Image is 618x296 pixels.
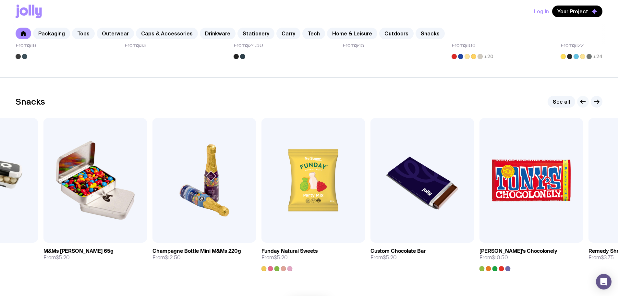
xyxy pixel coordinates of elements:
a: Champagne Bottle Mini M&Ms 220gFrom$12.50 [152,243,256,266]
span: From [588,254,614,261]
h3: Funday Natural Sweets [261,248,318,254]
a: Tops [72,28,95,39]
a: [PERSON_NAME]'s ChocolonelyFrom$10.50 [479,243,583,271]
span: +20 [484,54,493,59]
h2: Snacks [16,97,45,107]
a: Stationery [237,28,274,39]
h3: Champagne Bottle Mini M&Ms 220g [152,248,241,254]
span: $5.20 [383,254,397,261]
span: $18 [28,42,36,49]
span: $3.75 [601,254,614,261]
span: From [343,42,364,49]
a: Caps & Accessories [136,28,198,39]
span: $5.20 [274,254,288,261]
a: Carry [276,28,300,39]
a: Snacks [416,28,445,39]
button: Your Project [552,6,602,17]
span: $12.50 [165,254,181,261]
span: From [370,254,397,261]
h3: Custom Chocolate Bar [370,248,426,254]
span: From [452,42,476,49]
a: Compact UmbrellaFrom$18 [16,31,119,59]
span: $5.20 [56,254,70,261]
a: Outdoors [379,28,414,39]
a: Funday Natural SweetsFrom$5.20 [261,243,365,271]
button: Log In [534,6,549,17]
span: From [261,254,288,261]
span: $122 [573,42,584,49]
a: Drinkware [200,28,236,39]
span: Your Project [557,8,588,15]
span: From [152,254,181,261]
span: From [561,42,584,49]
span: $106 [464,42,476,49]
span: $33 [137,42,146,49]
a: M&Ms [PERSON_NAME] 65gFrom$5.20 [43,243,147,266]
a: Outerwear [97,28,134,39]
span: +24 [593,54,602,59]
span: From [43,254,70,261]
a: Tech [302,28,325,39]
a: See all [548,96,575,108]
a: Home & Leisure [327,28,377,39]
span: $45 [355,42,364,49]
a: Compact Blunt UmbrellaFrom$106+20 [452,31,555,59]
h3: M&Ms [PERSON_NAME] 65g [43,248,114,254]
span: From [16,42,36,49]
div: Open Intercom Messenger [596,274,612,290]
span: From [125,42,146,49]
span: $24.50 [246,42,263,49]
span: $10.50 [492,254,508,261]
h3: [PERSON_NAME]'s Chocolonely [479,248,557,254]
a: Sports UmbrellaFrom$24.50 [234,31,337,59]
span: From [479,254,508,261]
a: Custom Chocolate BarFrom$5.20 [370,243,474,266]
a: Packaging [33,28,70,39]
span: From [234,42,263,49]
